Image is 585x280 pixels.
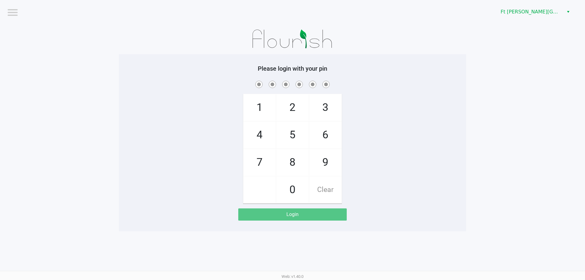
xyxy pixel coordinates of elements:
[309,122,342,148] span: 6
[276,176,309,203] span: 0
[243,94,276,121] span: 1
[243,149,276,176] span: 7
[501,8,560,16] span: Ft [PERSON_NAME][GEOGRAPHIC_DATA]
[243,122,276,148] span: 4
[276,149,309,176] span: 8
[276,122,309,148] span: 5
[309,176,342,203] span: Clear
[309,94,342,121] span: 3
[564,6,573,17] button: Select
[282,274,303,279] span: Web: v1.40.0
[309,149,342,176] span: 9
[276,94,309,121] span: 2
[123,65,462,72] h5: Please login with your pin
